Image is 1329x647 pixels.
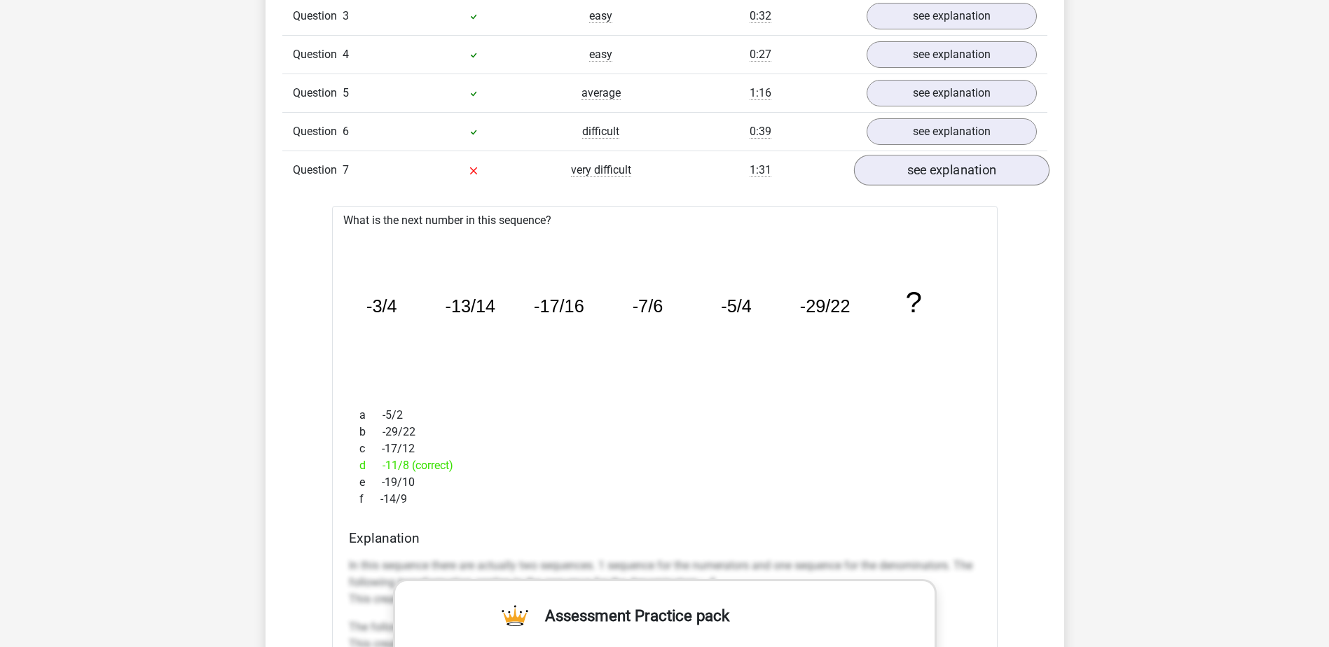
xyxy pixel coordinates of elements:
[589,48,612,62] span: easy
[349,557,981,608] p: In this sequence there are actually two sequences. 1 sequence for the numerators and one sequence...
[853,155,1049,186] a: see explanation
[867,80,1037,106] a: see explanation
[293,85,343,102] span: Question
[867,3,1037,29] a: see explanation
[343,9,349,22] span: 3
[581,86,621,100] span: average
[343,163,349,176] span: 7
[721,296,752,316] tspan: -5/4
[582,125,619,139] span: difficult
[750,48,771,62] span: 0:27
[343,48,349,61] span: 4
[349,457,981,474] div: -11/8 (correct)
[867,118,1037,145] a: see explanation
[293,162,343,179] span: Question
[867,41,1037,68] a: see explanation
[359,474,382,491] span: e
[343,125,349,138] span: 6
[799,296,850,316] tspan: -29/22
[445,296,495,316] tspan: -13/14
[343,86,349,99] span: 5
[349,491,981,508] div: -14/9
[359,491,380,508] span: f
[366,296,397,316] tspan: -3/4
[632,296,663,316] tspan: -7/6
[293,46,343,63] span: Question
[750,86,771,100] span: 1:16
[905,286,921,319] tspan: ?
[750,125,771,139] span: 0:39
[750,163,771,177] span: 1:31
[349,407,981,424] div: -5/2
[359,457,383,474] span: d
[359,424,383,440] span: b
[293,8,343,25] span: Question
[359,440,382,457] span: c
[349,530,981,546] h4: Explanation
[359,407,383,424] span: a
[589,9,612,23] span: easy
[349,440,981,457] div: -17/12
[750,9,771,23] span: 0:32
[349,474,981,491] div: -19/10
[293,123,343,140] span: Question
[534,296,584,316] tspan: -17/16
[349,424,981,440] div: -29/22
[571,163,631,177] span: very difficult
